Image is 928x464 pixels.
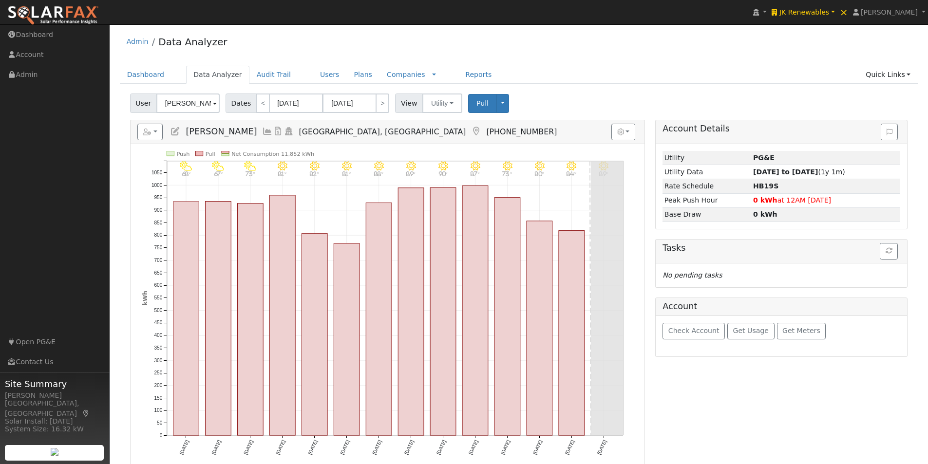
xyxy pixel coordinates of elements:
text: Push [176,150,189,157]
input: Select a User [156,93,220,113]
text: [DATE] [596,439,607,456]
text: 900 [154,207,162,213]
text: 50 [157,420,163,426]
a: Dashboard [120,66,172,84]
text: 200 [154,383,162,388]
text: kWh [142,291,149,305]
p: 73° [242,171,259,176]
img: SolarFax [7,5,99,26]
span: Site Summary [5,377,104,390]
span: [PERSON_NAME] [861,8,918,16]
a: Companies [387,71,425,78]
a: Data Analyzer [186,66,249,84]
p: 82° [306,171,323,176]
img: retrieve [51,448,58,456]
text: 0 [159,433,162,438]
text: 300 [154,358,162,363]
strong: X [753,182,778,190]
rect: onclick="" [527,221,552,435]
text: Net Consumption 11,852 kWh [231,150,314,157]
span: Get Usage [733,327,769,334]
i: 9/17 - Clear [438,161,448,171]
text: 350 [154,345,162,351]
i: 9/13 - Clear [310,161,320,171]
p: 68° [177,171,194,176]
span: Get Meters [782,327,820,334]
a: Plans [347,66,379,84]
text: 400 [154,333,162,338]
text: [DATE] [468,439,479,456]
text: [DATE] [210,439,222,456]
text: [DATE] [436,439,447,456]
h5: Account [663,301,697,311]
td: at 12AM [DATE] [752,193,901,207]
i: 9/21 - Clear [567,161,576,171]
h5: Account Details [663,124,900,134]
span: JK Renewables [779,8,829,16]
text: 750 [154,245,162,250]
span: [PERSON_NAME] [186,127,257,136]
span: (1y 1m) [753,168,845,176]
i: 9/14 - Clear [342,161,352,171]
td: Peak Push Hour [663,193,751,207]
text: [DATE] [243,439,254,456]
button: Get Usage [727,323,775,339]
rect: onclick="" [205,202,231,436]
div: System Size: 16.32 kW [5,424,104,434]
button: Pull [468,94,497,113]
p: 67° [209,171,227,176]
text: 500 [154,308,162,313]
i: No pending tasks [663,271,722,279]
p: 81° [338,171,355,176]
i: 9/18 - Clear [471,161,480,171]
text: 950 [154,195,162,201]
td: Base Draw [663,207,751,222]
a: Login As (last Never) [284,127,294,136]
button: Issue History [881,124,898,140]
a: Map [82,409,91,417]
td: Utility Data [663,165,751,179]
i: 9/12 - Clear [278,161,287,171]
text: 100 [154,408,162,413]
button: Check Account [663,323,725,339]
text: [DATE] [564,439,575,456]
i: 9/16 - Clear [406,161,416,171]
a: Users [313,66,347,84]
p: 73° [499,171,516,176]
i: 9/09 - PartlyCloudy [180,161,192,171]
div: Solar Install: [DATE] [5,416,104,427]
text: [DATE] [371,439,382,456]
rect: onclick="" [302,234,327,435]
text: 250 [154,371,162,376]
text: 1050 [152,170,163,175]
rect: onclick="" [334,243,360,435]
rect: onclick="" [398,188,424,435]
span: [GEOGRAPHIC_DATA], [GEOGRAPHIC_DATA] [299,127,466,136]
i: 9/15 - Clear [374,161,384,171]
td: Utility [663,151,751,165]
text: 700 [154,258,162,263]
a: Audit Trail [249,66,298,84]
span: View [395,93,423,113]
button: Refresh [880,243,898,260]
a: Reports [458,66,499,84]
p: 84° [563,171,580,176]
strong: [DATE] to [DATE] [753,168,818,176]
i: 9/20 - Clear [534,161,544,171]
text: 1000 [152,183,163,188]
strong: 0 kWh [753,210,777,218]
div: [GEOGRAPHIC_DATA], [GEOGRAPHIC_DATA] [5,398,104,419]
text: Pull [205,150,215,157]
p: 88° [370,171,387,176]
button: Get Meters [777,323,826,339]
text: 150 [154,395,162,401]
a: Admin [127,37,149,45]
a: Data Analyzer [158,36,227,48]
text: 650 [154,270,162,276]
i: 9/10 - PartlyCloudy [212,161,224,171]
p: 89° [402,171,419,176]
a: < [256,93,270,113]
p: 81° [274,171,291,176]
text: [DATE] [403,439,415,456]
strong: 0 kWh [753,196,777,204]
